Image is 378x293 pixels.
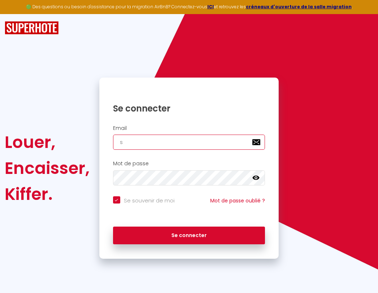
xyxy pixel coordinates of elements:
[113,125,265,131] h2: Email
[5,21,59,35] img: SuperHote logo
[113,103,265,114] h1: Se connecter
[246,4,352,10] a: créneaux d'ouverture de la salle migration
[207,4,214,10] a: ICI
[210,197,265,204] a: Mot de passe oublié ?
[5,155,90,181] div: Encaisser,
[5,181,90,207] div: Kiffer.
[113,227,265,245] button: Se connecter
[113,135,265,150] input: Ton Email
[6,3,27,25] button: Ouvrir le widget de chat LiveChat
[5,129,90,155] div: Louer,
[113,161,265,167] h2: Mot de passe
